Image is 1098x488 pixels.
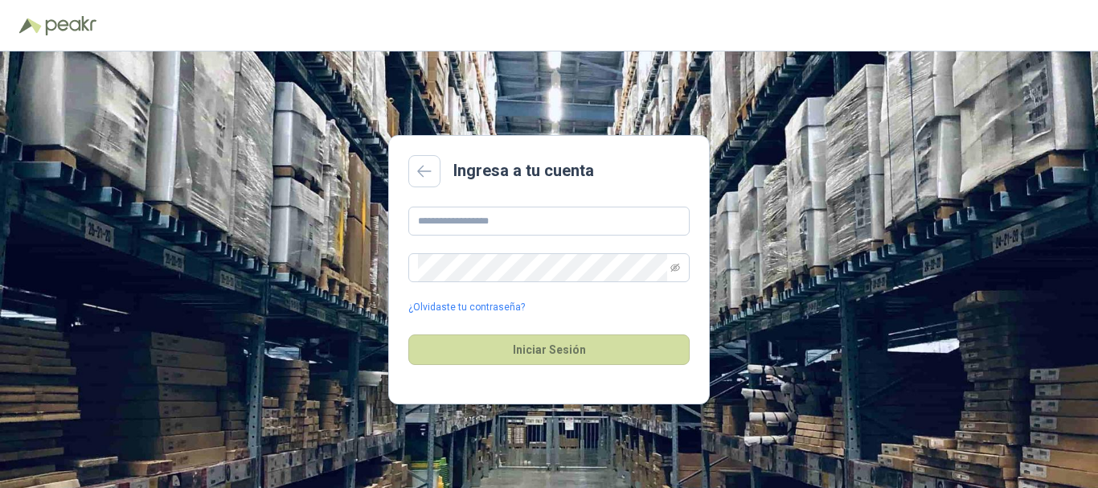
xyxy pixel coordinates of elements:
h2: Ingresa a tu cuenta [453,158,594,183]
img: Logo [19,18,42,34]
img: Peakr [45,16,96,35]
span: eye-invisible [670,263,680,273]
button: Iniciar Sesión [408,334,690,365]
a: ¿Olvidaste tu contraseña? [408,300,525,315]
